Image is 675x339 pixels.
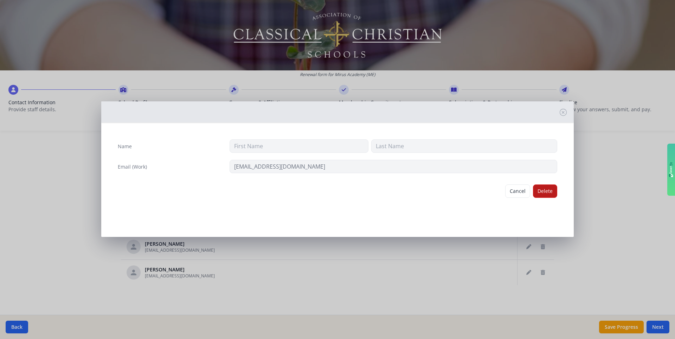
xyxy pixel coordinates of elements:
button: Delete [533,184,557,198]
label: Name [118,143,132,150]
img: gdzwAHDJa65OwAAAABJRU5ErkJggg== [669,162,673,177]
button: Cancel [505,184,530,198]
input: Last Name [371,139,557,153]
input: contact@site.com [230,160,558,173]
input: First Name [230,139,368,153]
label: Email (Work) [118,163,147,170]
